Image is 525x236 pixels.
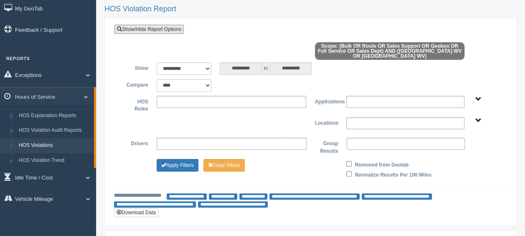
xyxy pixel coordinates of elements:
[355,169,431,179] label: Normalize Results Per 100 Miles
[121,79,152,89] label: Compare
[203,159,245,172] button: Change Filter Options
[261,62,270,75] span: to
[114,25,184,34] a: Show/Hide Report Options
[114,208,158,217] button: Download Data
[104,5,517,13] h2: HOS Violation Report
[310,96,342,106] label: Applications
[121,138,152,148] label: Drivers
[311,138,342,155] label: Group Results
[15,153,94,168] a: HOS Violation Trend
[15,123,94,138] a: HOS Violation Audit Reports
[157,159,198,172] button: Change Filter Options
[121,96,152,113] label: HOS Rules
[15,108,94,123] a: HOS Explanation Reports
[15,138,94,153] a: HOS Violations
[355,159,408,169] label: Removed from Geotab
[311,117,342,127] label: Locations
[121,62,152,72] label: Show
[315,42,465,60] span: Scope: (Bulk OR Route OR Sales Support OR Geobox OR Full Service OR Sales Dept) AND ([GEOGRAPHIC_...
